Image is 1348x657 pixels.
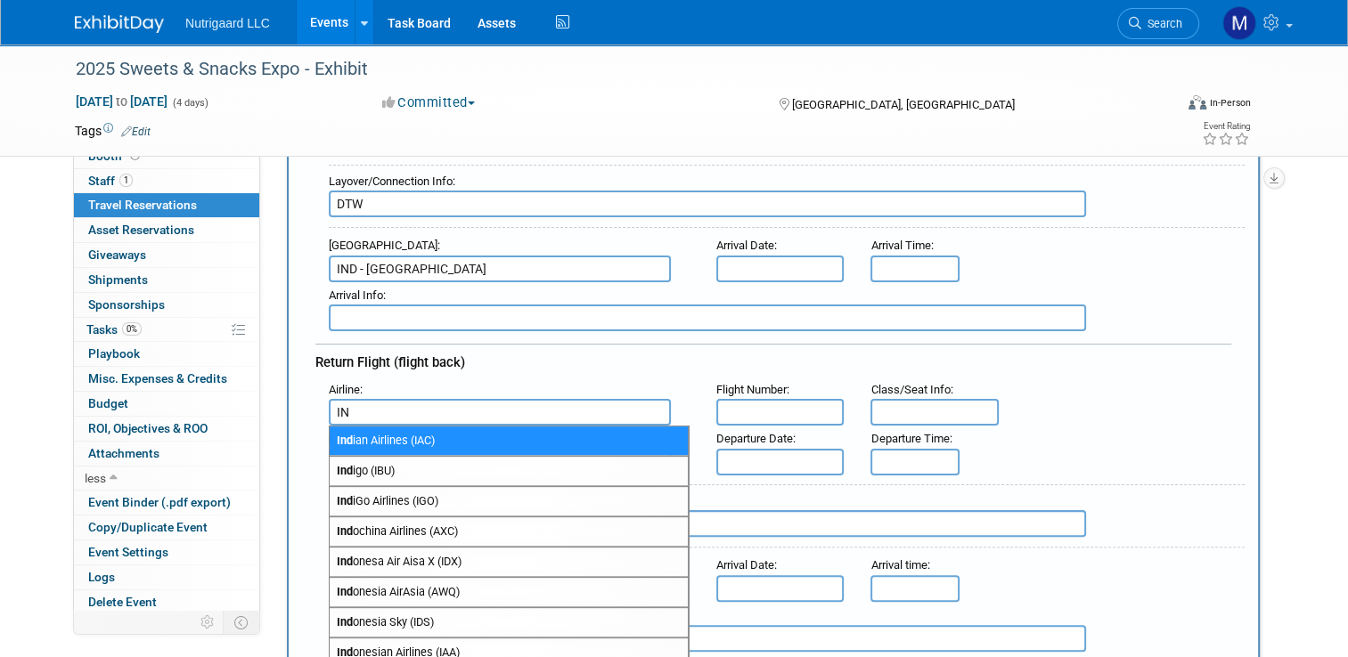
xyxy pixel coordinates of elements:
span: 1 [119,174,133,187]
span: Logs [88,570,115,584]
span: Class/Seat Info [870,383,950,396]
a: Logs [74,565,259,589]
span: Giveaways [88,247,146,262]
span: Budget [88,396,128,410]
small: : [870,432,952,445]
span: Tasks [86,322,142,337]
span: Copy/Duplicate Event [88,520,208,534]
span: Airline [329,383,360,396]
small: : [716,558,777,572]
a: Sponsorships [74,293,259,317]
span: onesia Sky (IDS) [330,608,688,637]
span: Arrival Date [716,558,774,572]
a: less [74,466,259,491]
span: onesa Air Aisa X (IDX) [330,547,688,576]
a: Asset Reservations [74,218,259,242]
span: Event Binder (.pdf export) [88,495,231,509]
td: Personalize Event Tab Strip [192,611,224,634]
span: Misc. Expenses & Credits [88,371,227,385]
span: (4 days) [171,97,208,109]
span: Nutrigaard LLC [185,16,270,30]
div: Event Rating [1202,122,1250,131]
span: Arrival Date [716,239,774,252]
span: Search [1141,17,1182,30]
small: : [716,383,789,396]
small: : [329,288,386,302]
span: 0% [122,322,142,336]
a: Attachments [74,442,259,466]
span: Booth [88,149,143,163]
span: Return Flight (flight back) [315,354,465,370]
span: [GEOGRAPHIC_DATA], [GEOGRAPHIC_DATA] [792,98,1015,111]
a: Misc. Expenses & Credits [74,367,259,391]
span: Playbook [88,346,140,361]
span: Attachments [88,446,159,460]
span: Delete Event [88,595,157,609]
a: Event Binder (.pdf export) [74,491,259,515]
span: Asset Reservations [88,223,194,237]
span: less [85,471,106,485]
a: Delete Event [74,590,259,614]
div: Event Format [1077,93,1251,119]
small: : [329,383,363,396]
span: Travel Reservations [88,198,197,212]
strong: Ind [337,494,353,507]
span: onesia AirAsia (AWQ) [330,578,688,606]
td: Tags [75,122,151,140]
a: Playbook [74,342,259,366]
img: ExhibitDay [75,15,164,33]
span: ROI, Objectives & ROO [88,421,208,435]
img: Format-Inperson.png [1189,95,1206,109]
span: [DATE] [DATE] [75,93,168,109]
small: : [870,239,933,252]
small: : [329,239,440,252]
body: Rich Text Area. Press ALT-0 for help. [10,7,890,26]
small: : [716,239,777,252]
span: Arrival Time [870,239,930,252]
span: Arrival time [870,558,927,572]
strong: Ind [337,615,353,629]
small: : [870,558,929,572]
a: Search [1117,8,1199,39]
span: [GEOGRAPHIC_DATA] [329,239,437,252]
span: iGo Airlines (IGO) [330,487,688,515]
div: In-Person [1209,96,1251,109]
strong: Ind [337,434,353,447]
span: ochina Airlines (AXC) [330,517,688,546]
div: 2025 Sweets & Snacks Expo - Exhibit [69,53,1151,85]
a: Staff1 [74,169,259,193]
span: Arrival Info [329,288,383,302]
span: Staff [88,174,133,188]
a: Event Settings [74,540,259,564]
a: Budget [74,392,259,416]
small: : [329,174,455,188]
strong: Ind [337,464,353,477]
span: to [113,94,130,109]
strong: Ind [337,555,353,568]
button: Committed [376,93,482,112]
strong: Ind [337,524,353,538]
span: Sponsorships [88,297,165,312]
small: : [870,383,952,396]
td: Toggle Event Tabs [224,611,260,634]
a: Shipments [74,268,259,292]
span: Departure Date [716,432,793,445]
span: Flight Number [716,383,787,396]
small: : [716,432,796,445]
span: Layover/Connection Info [329,174,453,188]
a: ROI, Objectives & ROO [74,417,259,441]
span: igo (IBU) [330,457,688,485]
span: Event Settings [88,545,168,559]
span: Shipments [88,272,148,287]
span: ian Airlines (IAC) [330,426,688,455]
span: Departure Time [870,432,949,445]
a: Travel Reservations [74,193,259,217]
a: Giveaways [74,243,259,267]
a: Tasks0% [74,318,259,342]
strong: Ind [337,585,353,598]
a: Copy/Duplicate Event [74,515,259,539]
a: Edit [121,126,151,138]
img: Mathias Ruperti [1222,6,1256,40]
